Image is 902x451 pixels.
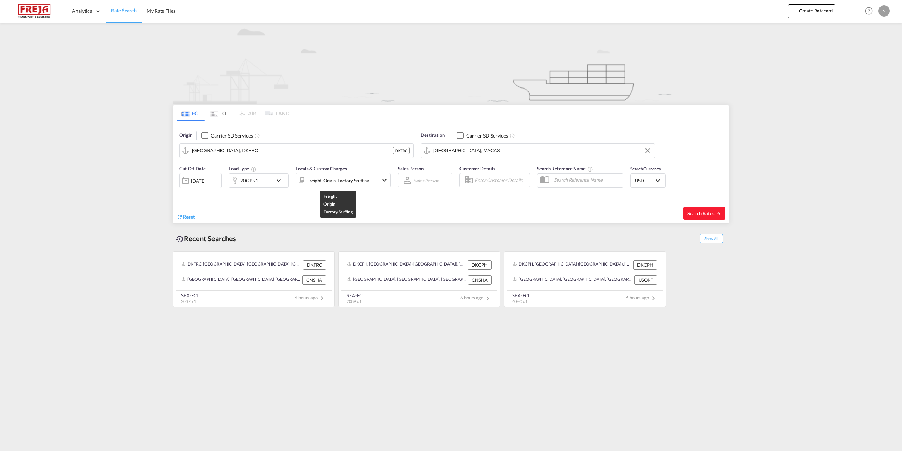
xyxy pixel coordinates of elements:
md-icon: icon-plus 400-fg [791,6,799,15]
span: Cut Off Date [179,166,206,171]
span: Search Reference Name [537,166,593,171]
md-select: Sales Person [413,175,440,185]
div: SEA-FCL [512,292,530,299]
div: CNSHA [468,275,492,285]
md-select: Select Currency: $ USDUnited States Dollar [634,175,662,185]
md-icon: icon-chevron-right [483,294,492,303]
button: Search Ratesicon-arrow-right [683,207,725,220]
span: Analytics [72,7,92,14]
md-icon: icon-arrow-right [716,211,721,216]
md-icon: Unchecked: Search for CY (Container Yard) services for all selected carriers.Checked : Search for... [509,133,515,139]
div: [DATE] [179,173,222,188]
span: Locals & Custom Charges [296,166,347,171]
div: Freight Origin Factory Stuffing [307,176,369,185]
div: 20GP x1 [240,176,258,185]
div: N [878,5,890,17]
div: USORF [634,275,657,285]
div: 20GP x1icon-chevron-down [229,173,289,188]
span: Reset [183,214,195,220]
span: Destination [421,132,445,139]
md-icon: icon-chevron-right [318,294,326,303]
span: 20GP x 1 [347,299,362,304]
recent-search-card: DKCPH, [GEOGRAPHIC_DATA] ([GEOGRAPHIC_DATA]), [GEOGRAPHIC_DATA], [GEOGRAPHIC_DATA], [GEOGRAPHIC_D... [338,251,500,307]
span: Show All [700,234,723,243]
span: 40HC x 1 [512,299,527,304]
span: My Rate Files [147,8,175,14]
md-datepicker: Select [179,187,185,197]
div: CNSHA, Shanghai, China, Greater China & Far East Asia, Asia Pacific [181,275,301,285]
div: CNSHA [302,275,326,285]
div: DKFRC [393,147,410,154]
span: Load Type [229,166,257,171]
div: DKFRC [303,260,326,269]
input: Search by Port [192,145,393,156]
recent-search-card: DKCPH, [GEOGRAPHIC_DATA] ([GEOGRAPHIC_DATA]), [GEOGRAPHIC_DATA], [GEOGRAPHIC_DATA], [GEOGRAPHIC_D... [504,251,666,307]
div: USORF, Norfolk, VA, United States, North America, Americas [513,275,632,285]
span: Origin [179,132,192,139]
div: Origin Checkbox No InkUnchecked: Search for CY (Container Yard) services for all selected carrier... [173,121,729,223]
md-icon: icon-chevron-down [380,176,389,184]
md-tab-item: FCL [177,105,205,121]
recent-search-card: DKFRC, [GEOGRAPHIC_DATA], [GEOGRAPHIC_DATA], [GEOGRAPHIC_DATA], [GEOGRAPHIC_DATA] DKFRC[GEOGRAPHI... [173,251,335,307]
input: Search Reference Name [550,175,623,185]
md-icon: Unchecked: Search for CY (Container Yard) services for all selected carriers.Checked : Search for... [254,133,260,139]
span: 6 hours ago [295,295,326,300]
span: Search Currency [630,166,661,171]
md-tab-item: LCL [205,105,233,121]
md-input-container: Casablanca, MACAS [421,144,655,158]
span: Sales Person [398,166,424,171]
div: DKFRC, Fredericia, Denmark, Northern Europe, Europe [181,260,301,269]
md-icon: icon-chevron-right [649,294,657,303]
button: Clear Input [642,145,653,156]
md-input-container: Fredericia, DKFRC [180,144,413,158]
div: CNSHA, Shanghai, China, Greater China & Far East Asia, Asia Pacific [347,275,466,285]
span: 6 hours ago [626,295,657,300]
span: Customer Details [459,166,495,171]
button: icon-plus 400-fgCreate Ratecard [788,4,835,18]
div: SEA-FCL [181,292,199,299]
input: Search by Port [433,145,651,156]
md-icon: icon-chevron-down [274,176,286,185]
span: USD [635,177,655,184]
md-icon: Your search will be saved by the below given name [587,166,593,172]
div: DKCPH, Copenhagen (Kobenhavn), Denmark, Northern Europe, Europe [513,260,631,269]
input: Enter Customer Details [475,175,527,185]
span: Help [863,5,875,17]
div: icon-refreshReset [177,213,195,221]
span: Freight Origin Factory Stuffing [323,194,352,214]
img: 586607c025bf11f083711d99603023e7.png [11,3,58,19]
div: Carrier SD Services [211,132,253,139]
div: DKCPH, Copenhagen (Kobenhavn), Denmark, Northern Europe, Europe [347,260,466,269]
div: Freight Origin Factory Stuffingicon-chevron-down [296,173,391,187]
span: 20GP x 1 [181,299,196,304]
md-checkbox: Checkbox No Ink [457,132,508,139]
span: Search Rates [687,211,721,216]
md-pagination-wrapper: Use the left and right arrow keys to navigate between tabs [177,105,289,121]
md-icon: Select multiple loads to view rates [251,166,257,172]
div: SEA-FCL [347,292,365,299]
md-icon: icon-refresh [177,214,183,220]
div: DKCPH [633,260,657,269]
div: Recent Searches [173,231,239,246]
div: Carrier SD Services [466,132,508,139]
div: DKCPH [468,260,492,269]
md-checkbox: Checkbox No Ink [201,132,253,139]
md-icon: icon-backup-restore [175,235,184,243]
div: Help [863,5,878,18]
div: [DATE] [191,178,205,184]
span: 6 hours ago [460,295,492,300]
span: Rate Search [111,7,137,13]
img: new-FCL.png [173,23,729,104]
